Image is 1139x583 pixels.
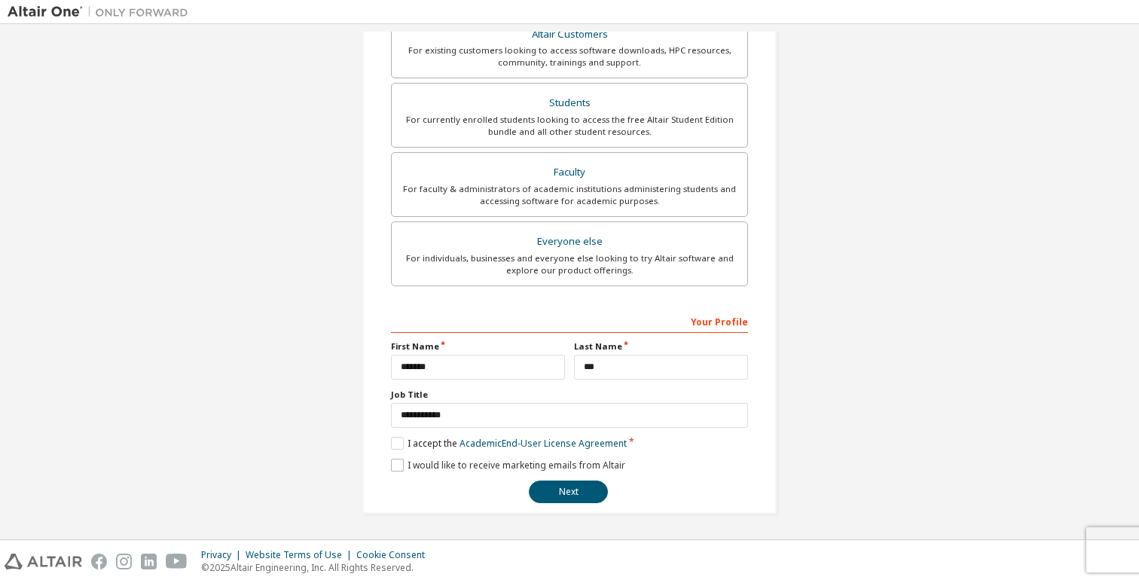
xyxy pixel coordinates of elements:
[401,252,738,276] div: For individuals, businesses and everyone else looking to try Altair software and explore our prod...
[91,554,107,569] img: facebook.svg
[401,93,738,114] div: Students
[529,481,608,503] button: Next
[116,554,132,569] img: instagram.svg
[574,340,748,353] label: Last Name
[460,437,627,450] a: Academic End-User License Agreement
[401,24,738,45] div: Altair Customers
[166,554,188,569] img: youtube.svg
[141,554,157,569] img: linkedin.svg
[246,549,356,561] div: Website Terms of Use
[391,340,565,353] label: First Name
[391,459,625,472] label: I would like to receive marketing emails from Altair
[401,114,738,138] div: For currently enrolled students looking to access the free Altair Student Edition bundle and all ...
[201,549,246,561] div: Privacy
[8,5,196,20] img: Altair One
[391,309,748,333] div: Your Profile
[401,183,738,207] div: For faculty & administrators of academic institutions administering students and accessing softwa...
[401,231,738,252] div: Everyone else
[391,389,748,401] label: Job Title
[201,561,434,574] p: © 2025 Altair Engineering, Inc. All Rights Reserved.
[5,554,82,569] img: altair_logo.svg
[401,162,738,183] div: Faculty
[356,549,434,561] div: Cookie Consent
[401,44,738,69] div: For existing customers looking to access software downloads, HPC resources, community, trainings ...
[391,437,627,450] label: I accept the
